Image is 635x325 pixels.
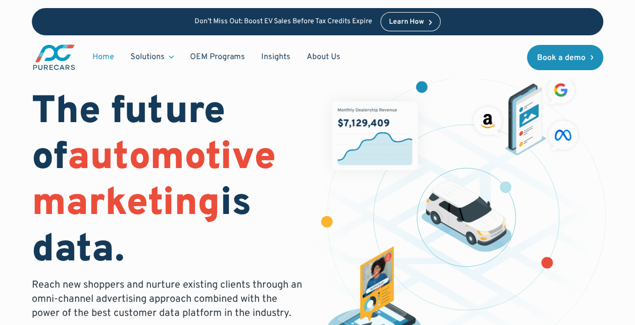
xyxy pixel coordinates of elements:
[84,47,122,67] a: Home
[537,54,585,62] div: Book a demo
[380,12,441,31] a: Learn How
[469,73,582,155] img: ads on social media and advertising partners
[32,43,76,71] img: purecars logo
[32,43,76,71] a: main
[332,101,418,170] img: chart showing monthly dealership revenue of $7m
[299,47,349,67] a: About Us
[194,18,372,26] p: Don’t Miss Out: Boost EV Sales Before Tax Credits Expire
[32,134,276,229] span: automotive marketing
[421,181,512,252] img: illustration of a vehicle
[182,47,253,67] a: OEM Programs
[32,90,306,274] h1: The future of is data.
[527,45,604,70] a: Book a demo
[122,47,182,67] div: Solutions
[130,51,165,63] div: Solutions
[32,278,306,320] p: Reach new shoppers and nurture existing clients through an omni-channel advertising approach comb...
[389,19,424,26] div: Learn How
[253,47,299,67] a: Insights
